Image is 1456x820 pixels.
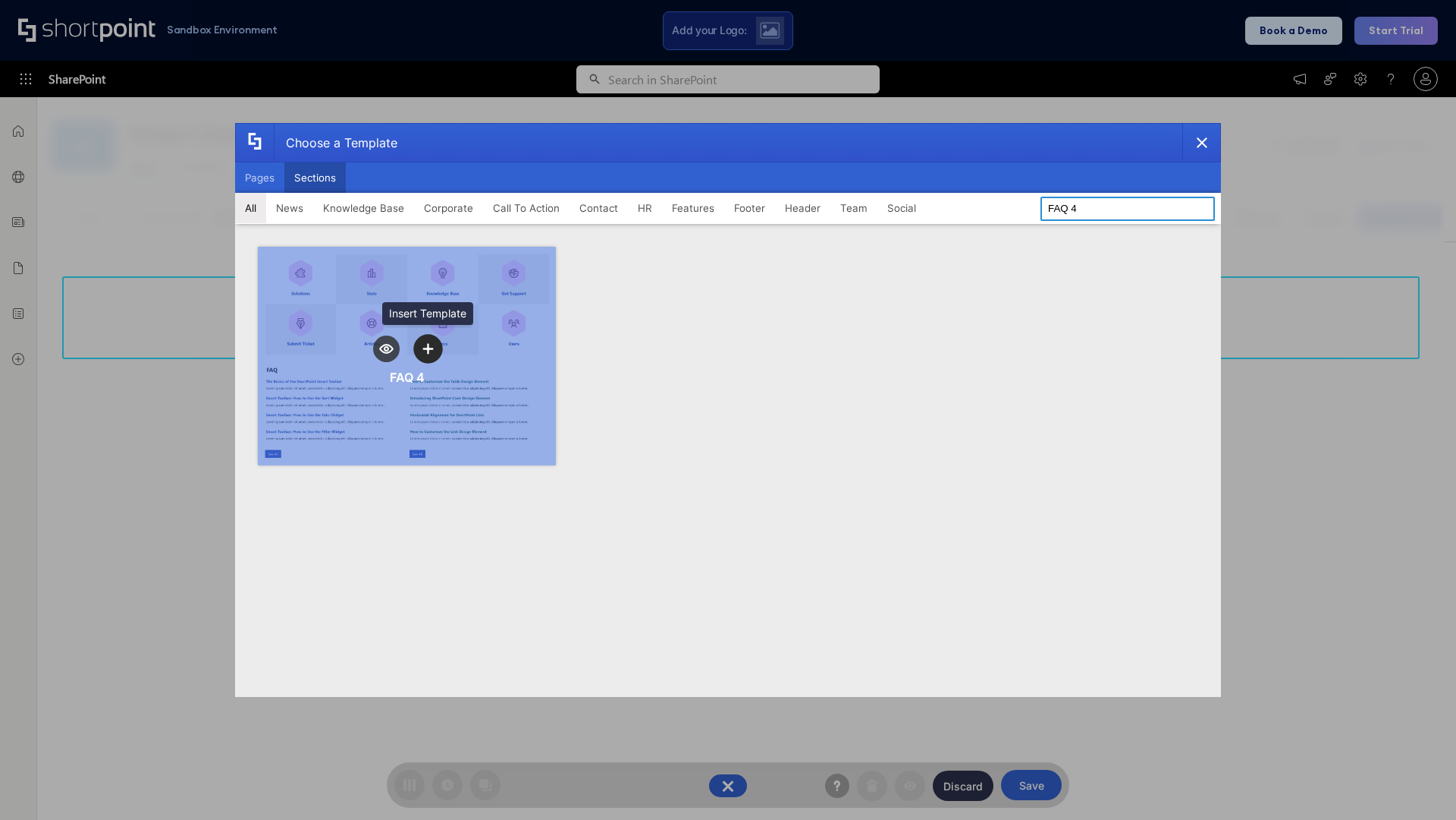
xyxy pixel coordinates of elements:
button: HR [628,193,662,223]
div: template selector [235,123,1221,697]
button: Team [830,193,877,223]
div: FAQ 4 [390,370,425,385]
div: Choose a Template [274,124,397,162]
button: Social [877,193,926,223]
button: Call To Action [483,193,570,223]
button: Features [662,193,724,223]
button: All [235,193,266,223]
button: Pages [235,162,284,193]
button: Knowledge Base [313,193,414,223]
button: Contact [570,193,628,223]
button: Footer [724,193,775,223]
button: News [266,193,313,223]
iframe: Chat Widget [1380,747,1456,820]
input: Search [1040,197,1215,221]
button: Sections [284,162,346,193]
button: Header [775,193,830,223]
button: Corporate [414,193,483,223]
